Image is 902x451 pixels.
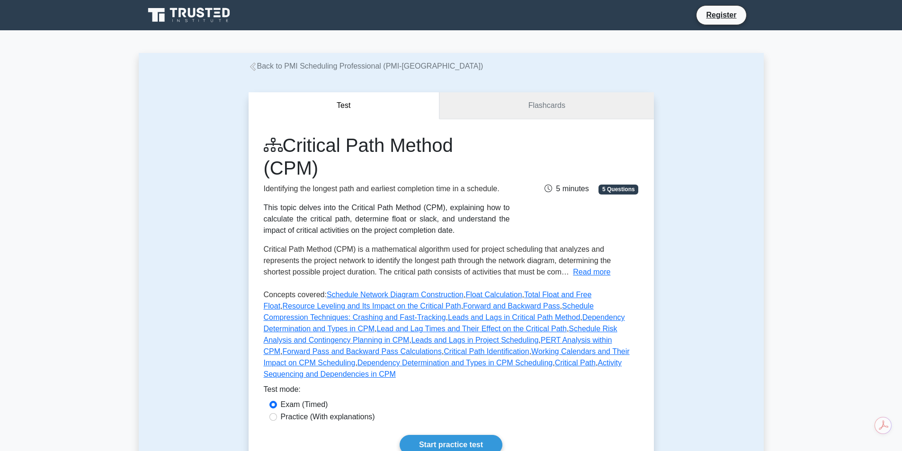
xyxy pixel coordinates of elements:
[264,183,510,195] p: Identifying the longest path and earliest completion time in a schedule.
[465,291,522,299] a: Float Calculation
[264,289,639,384] p: Concepts covered: , , , , , , , , , , , , , , , , ,
[249,92,440,119] button: Test
[444,347,529,355] a: Critical Path Identification
[283,302,461,310] a: Resource Leveling and Its Impact on the Critical Path
[545,185,589,193] span: 5 minutes
[281,399,328,410] label: Exam (Timed)
[573,266,610,278] button: Read more
[376,325,566,333] a: Lead and Lag Times and Their Effect on the Critical Path
[249,62,483,70] a: Back to PMI Scheduling Professional (PMI-[GEOGRAPHIC_DATA])
[448,313,580,321] a: Leads and Lags in Critical Path Method
[357,359,553,367] a: Dependency Determination and Types in CPM Scheduling
[264,384,639,399] div: Test mode:
[264,202,510,236] div: This topic delves into the Critical Path Method (CPM), explaining how to calculate the critical p...
[283,347,442,355] a: Forward Pass and Backward Pass Calculations
[264,291,592,310] a: Total Float and Free Float
[598,185,638,194] span: 5 Questions
[281,411,375,423] label: Practice (With explanations)
[555,359,596,367] a: Critical Path
[264,134,510,179] h1: Critical Path Method (CPM)
[327,291,464,299] a: Schedule Network Diagram Construction
[411,336,539,344] a: Leads and Lags in Project Scheduling
[463,302,560,310] a: Forward and Backward Pass
[439,92,653,119] a: Flashcards
[700,9,742,21] a: Register
[264,245,611,276] span: Critical Path Method (CPM) is a mathematical algorithm used for project scheduling that analyzes ...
